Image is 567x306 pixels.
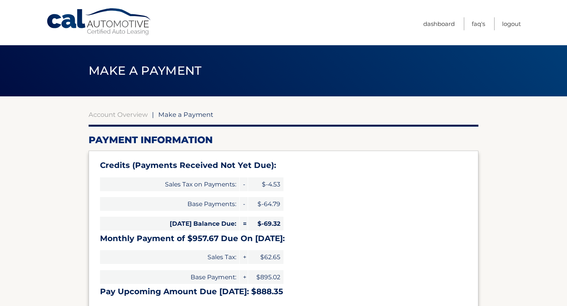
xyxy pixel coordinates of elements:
[248,197,283,211] span: $-64.79
[100,217,239,230] span: [DATE] Balance Due:
[100,287,467,297] h3: Pay Upcoming Amount Due [DATE]: $888.35
[100,270,239,284] span: Base Payment:
[46,8,152,36] a: Cal Automotive
[100,160,467,170] h3: Credits (Payments Received Not Yet Due):
[89,134,478,146] h2: Payment Information
[89,63,202,78] span: Make a Payment
[248,250,283,264] span: $62.65
[248,217,283,230] span: $-69.32
[240,217,248,230] span: =
[248,270,283,284] span: $895.02
[158,111,213,118] span: Make a Payment
[100,250,239,264] span: Sales Tax:
[240,177,248,191] span: -
[152,111,154,118] span: |
[472,17,485,30] a: FAQ's
[89,111,148,118] a: Account Overview
[100,197,239,211] span: Base Payments:
[100,234,467,243] h3: Monthly Payment of $957.67 Due On [DATE]:
[240,270,248,284] span: +
[240,250,248,264] span: +
[248,177,283,191] span: $-4.53
[100,177,239,191] span: Sales Tax on Payments:
[502,17,521,30] a: Logout
[240,197,248,211] span: -
[423,17,455,30] a: Dashboard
